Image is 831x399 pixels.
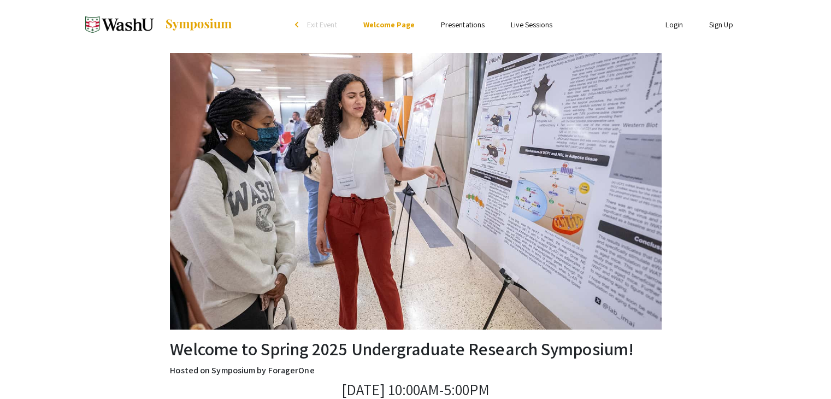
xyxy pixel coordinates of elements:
[295,21,302,28] div: arrow_back_ios
[164,18,233,31] img: Symposium by ForagerOne
[8,350,46,391] iframe: Chat
[363,20,415,30] a: Welcome Page
[170,338,661,359] h2: Welcome to Spring 2025 Undergraduate Research Symposium!
[511,20,552,30] a: Live Sessions
[170,380,661,399] p: [DATE] 10:00AM-5:00PM
[709,20,733,30] a: Sign Up
[170,53,662,330] img: Spring 2025 Undergraduate Research Symposium
[665,20,683,30] a: Login
[85,11,154,38] img: Spring 2025 Undergraduate Research Symposium
[85,11,233,38] a: Spring 2025 Undergraduate Research Symposium
[307,20,337,30] span: Exit Event
[170,364,661,377] p: Hosted on Symposium by ForagerOne
[441,20,485,30] a: Presentations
